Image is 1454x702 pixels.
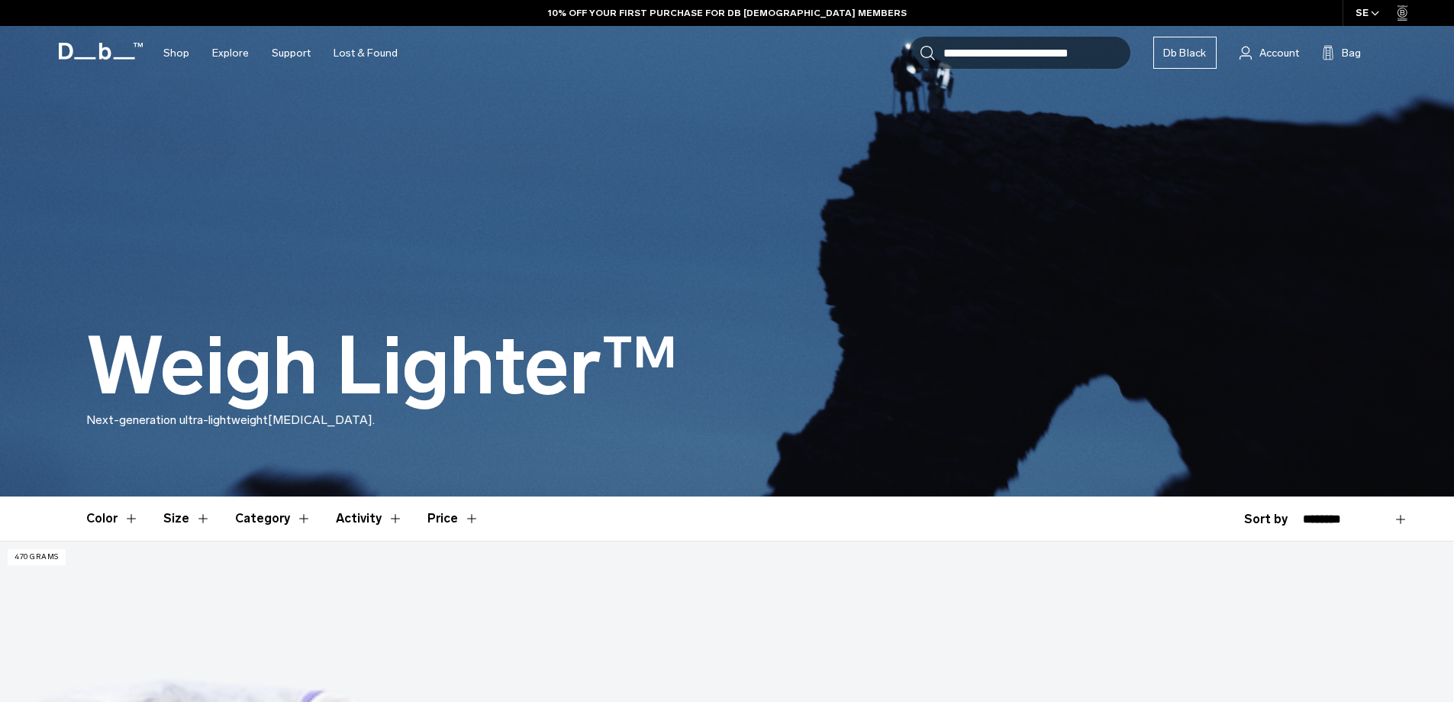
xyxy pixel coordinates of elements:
span: Next-generation ultra-lightweight [86,412,268,427]
a: Shop [163,26,189,80]
button: Toggle Filter [336,497,403,541]
span: Bag [1342,45,1361,61]
button: Toggle Price [427,497,479,541]
a: Account [1240,44,1299,62]
a: 10% OFF YOUR FIRST PURCHASE FOR DB [DEMOGRAPHIC_DATA] MEMBERS [548,6,907,20]
button: Toggle Filter [86,497,139,541]
a: Explore [212,26,249,80]
p: 470 grams [8,549,66,565]
button: Toggle Filter [235,497,311,541]
span: [MEDICAL_DATA]. [268,412,375,427]
span: Account [1259,45,1299,61]
button: Bag [1322,44,1361,62]
button: Toggle Filter [163,497,211,541]
a: Lost & Found [334,26,398,80]
a: Support [272,26,311,80]
nav: Main Navigation [152,26,409,80]
h1: Weigh Lighter™ [86,322,678,411]
a: Db Black [1153,37,1217,69]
